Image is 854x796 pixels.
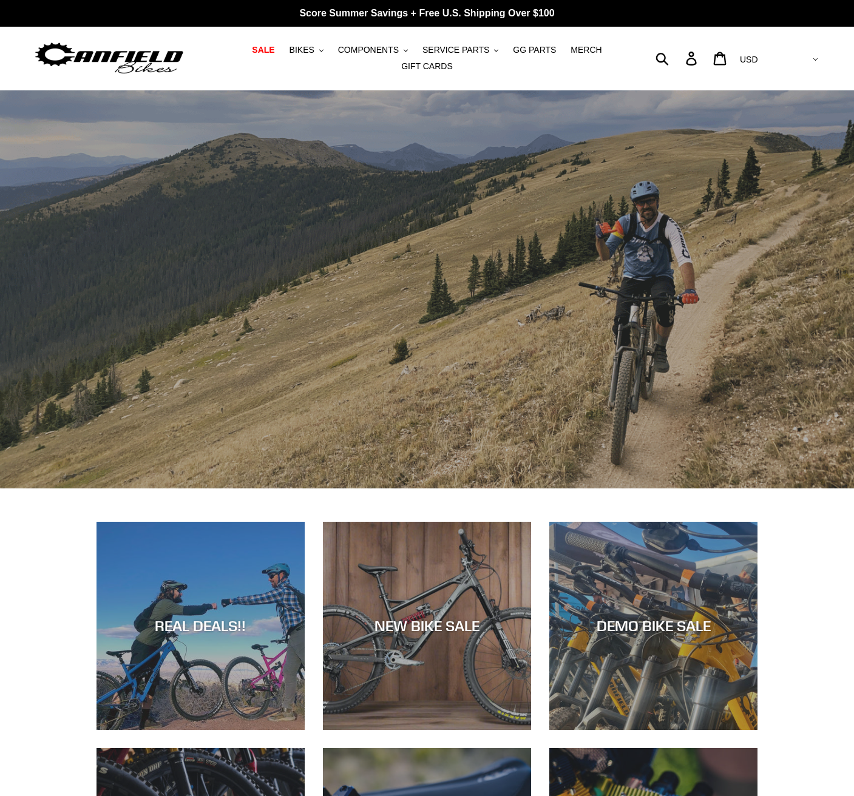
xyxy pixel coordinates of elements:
input: Search [662,45,693,72]
button: COMPONENTS [332,42,414,58]
div: NEW BIKE SALE [323,617,531,635]
span: GG PARTS [513,45,556,55]
a: MERCH [564,42,608,58]
a: SALE [246,42,280,58]
a: NEW BIKE SALE [323,522,531,730]
span: MERCH [571,45,602,55]
span: GIFT CARDS [401,61,453,72]
a: GG PARTS [507,42,562,58]
img: Canfield Bikes [33,39,185,78]
a: GIFT CARDS [395,58,459,75]
button: SERVICE PARTS [416,42,504,58]
span: SERVICE PARTS [422,45,489,55]
a: DEMO BIKE SALE [549,522,757,730]
span: BIKES [290,45,314,55]
span: SALE [252,45,274,55]
a: REAL DEALS!! [97,522,305,730]
button: BIKES [283,42,330,58]
div: DEMO BIKE SALE [549,617,757,635]
span: COMPONENTS [338,45,399,55]
div: REAL DEALS!! [97,617,305,635]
